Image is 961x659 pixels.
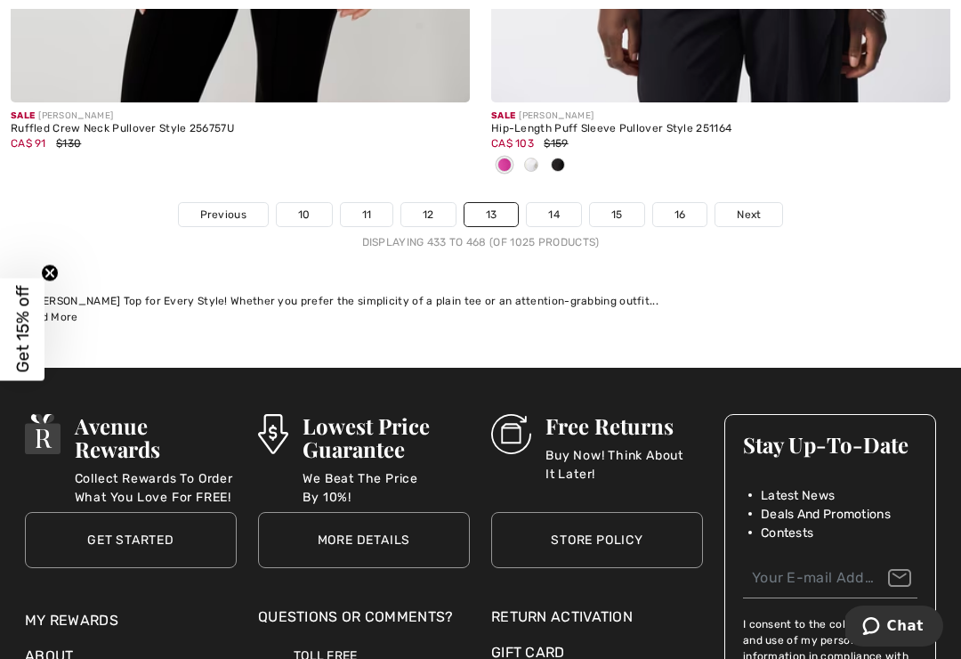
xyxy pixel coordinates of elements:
[11,110,35,121] span: Sale
[401,203,456,226] a: 12
[491,137,534,150] span: CA$ 103
[491,110,515,121] span: Sale
[25,612,118,629] a: My Rewards
[491,151,518,181] div: Purple orchid
[56,137,81,150] span: $130
[11,137,46,150] span: CA$ 91
[25,512,237,568] a: Get Started
[491,123,950,135] div: Hip-Length Puff Sleeve Pullover Style 251164
[303,414,470,460] h3: Lowest Price Guarantee
[761,486,835,505] span: Latest News
[590,203,644,226] a: 15
[491,110,950,123] div: [PERSON_NAME]
[21,311,78,323] span: Read More
[11,110,470,123] div: [PERSON_NAME]
[761,524,813,542] span: Contests
[545,151,571,181] div: Black
[12,286,33,373] span: Get 15% off
[653,203,707,226] a: 16
[21,293,940,309] div: A [PERSON_NAME] Top for Every Style! Whether you prefer the simplicity of a plain tee or an atten...
[200,207,246,223] span: Previous
[179,203,268,226] a: Previous
[25,414,61,454] img: Avenue Rewards
[845,606,943,650] iframe: Opens a widget where you can chat to one of our agents
[277,203,332,226] a: 10
[491,606,703,628] a: Return Activation
[491,512,703,568] a: Store Policy
[464,203,519,226] a: 13
[545,446,703,482] p: Buy Now! Think About It Later!
[491,414,531,454] img: Free Returns
[303,469,470,505] p: We Beat The Price By 10%!
[527,203,581,226] a: 14
[258,512,470,568] a: More Details
[518,151,545,181] div: Vanilla 30
[545,414,703,437] h3: Free Returns
[743,433,917,456] h3: Stay Up-To-Date
[743,558,917,598] input: Your E-mail Address
[715,203,782,226] a: Next
[41,264,59,282] button: Close teaser
[737,207,761,223] span: Next
[258,606,470,637] div: Questions or Comments?
[75,414,237,460] h3: Avenue Rewards
[341,203,393,226] a: 11
[75,469,237,505] p: Collect Rewards To Order What You Love For FREE!
[258,414,288,454] img: Lowest Price Guarantee
[544,137,568,150] span: $159
[11,123,470,135] div: Ruffled Crew Neck Pullover Style 256757U
[761,505,891,524] span: Deals And Promotions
